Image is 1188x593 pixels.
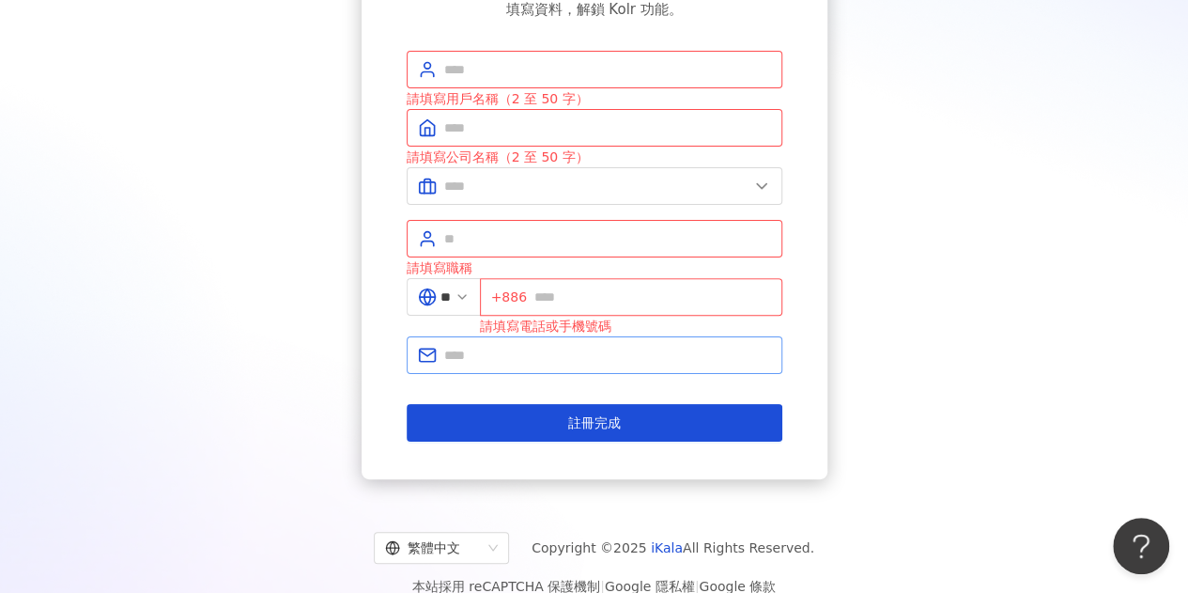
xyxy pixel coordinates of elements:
[1113,518,1169,574] iframe: Help Scout Beacon - Open
[407,404,782,442] button: 註冊完成
[407,257,782,278] div: 請填寫職稱
[491,287,527,307] span: +886
[568,415,621,430] span: 註冊完成
[385,533,481,563] div: 繁體中文
[532,537,814,559] span: Copyright © 2025 All Rights Reserved.
[407,147,782,167] div: 請填寫公司名稱（2 至 50 字）
[480,316,782,336] div: 請填寫電話或手機號碼
[407,88,782,109] div: 請填寫用戶名稱（2 至 50 字）
[651,540,683,555] a: iKala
